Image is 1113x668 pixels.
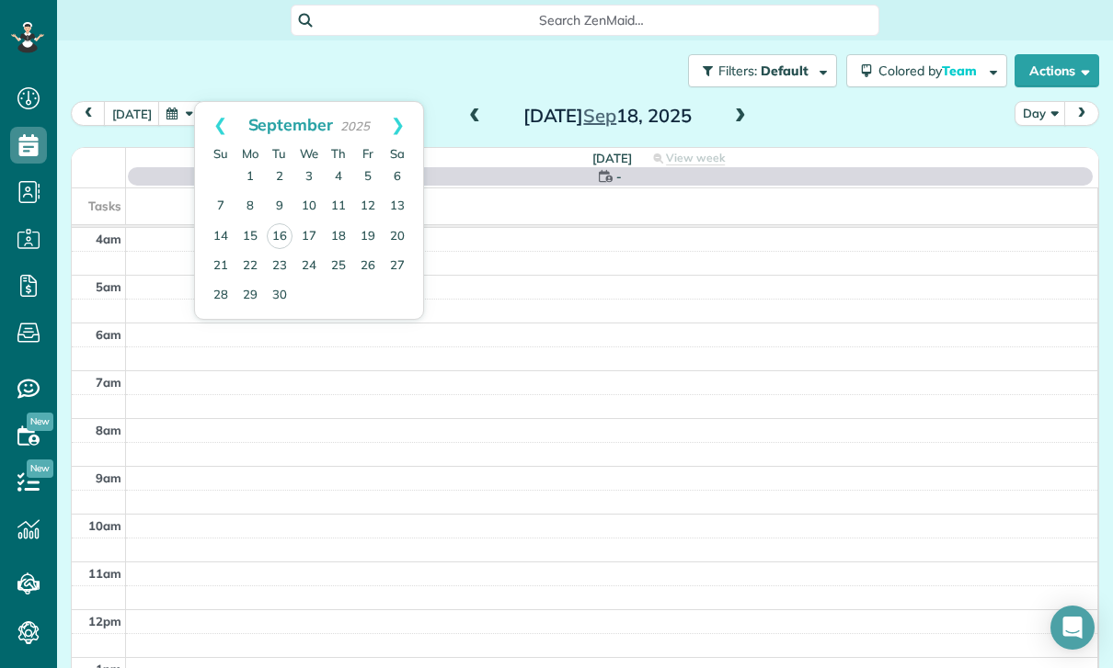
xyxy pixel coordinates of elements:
[265,252,294,281] a: 23
[27,459,53,478] span: New
[383,222,412,252] a: 20
[96,279,121,294] span: 5am
[88,614,121,628] span: 12pm
[1015,101,1066,126] button: Day
[294,163,324,192] a: 3
[383,252,412,281] a: 27
[383,192,412,221] a: 13
[242,146,258,161] span: Monday
[96,327,121,342] span: 6am
[294,222,324,252] a: 17
[248,114,334,134] span: September
[878,62,983,79] span: Colored by
[616,167,622,186] span: -
[267,223,293,249] a: 16
[104,101,160,126] button: [DATE]
[235,222,265,252] a: 15
[353,163,383,192] a: 5
[592,151,632,165] span: [DATE]
[88,518,121,533] span: 10am
[324,222,353,252] a: 18
[300,146,318,161] span: Wednesday
[195,102,246,148] a: Prev
[383,163,412,192] a: 6
[235,252,265,281] a: 22
[27,413,53,431] span: New
[331,146,346,161] span: Thursday
[492,106,722,126] h2: [DATE] 18, 2025
[688,54,837,87] button: Filters: Default
[206,222,235,252] a: 14
[235,192,265,221] a: 8
[206,281,235,311] a: 28
[96,470,121,485] span: 9am
[96,423,121,437] span: 8am
[324,252,353,281] a: 25
[353,252,383,281] a: 26
[96,375,121,390] span: 7am
[294,192,324,221] a: 10
[265,163,294,192] a: 2
[373,102,423,148] a: Next
[761,62,809,79] span: Default
[1064,101,1099,126] button: next
[390,146,405,161] span: Saturday
[583,104,616,127] span: Sep
[1015,54,1099,87] button: Actions
[362,146,373,161] span: Friday
[235,163,265,192] a: 1
[340,119,370,133] span: 2025
[206,252,235,281] a: 21
[679,54,837,87] a: Filters: Default
[96,232,121,246] span: 4am
[666,151,725,165] span: View week
[846,54,1007,87] button: Colored byTeam
[88,198,121,213] span: Tasks
[294,252,324,281] a: 24
[324,192,353,221] a: 11
[324,163,353,192] a: 4
[265,192,294,221] a: 9
[272,146,286,161] span: Tuesday
[88,566,121,581] span: 11am
[71,101,106,126] button: prev
[353,222,383,252] a: 19
[206,192,235,221] a: 7
[1050,606,1095,650] div: Open Intercom Messenger
[353,192,383,221] a: 12
[265,281,294,311] a: 30
[718,62,757,79] span: Filters:
[942,62,980,79] span: Team
[213,146,228,161] span: Sunday
[235,281,265,311] a: 29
